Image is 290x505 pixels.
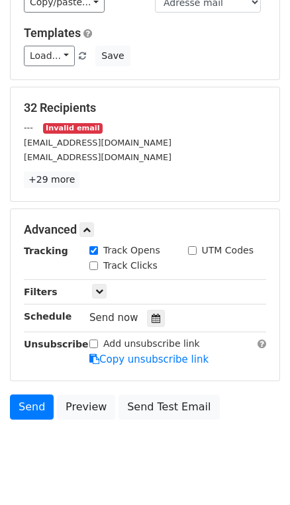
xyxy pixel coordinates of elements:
[202,244,254,257] label: UTM Codes
[24,26,81,40] a: Templates
[24,138,171,148] small: [EMAIL_ADDRESS][DOMAIN_NAME]
[24,222,266,237] h5: Advanced
[24,46,75,66] a: Load...
[24,246,68,256] strong: Tracking
[224,441,290,505] iframe: Chat Widget
[103,259,158,273] label: Track Clicks
[24,287,58,297] strong: Filters
[24,339,89,349] strong: Unsubscribe
[95,46,130,66] button: Save
[24,152,171,162] small: [EMAIL_ADDRESS][DOMAIN_NAME]
[24,101,266,115] h5: 32 Recipients
[103,244,160,257] label: Track Opens
[43,123,103,134] small: Invalid email
[103,337,200,351] label: Add unsubscribe link
[89,312,138,324] span: Send now
[24,311,72,322] strong: Schedule
[24,122,33,132] small: ---
[119,394,219,420] a: Send Test Email
[24,171,79,188] a: +29 more
[57,394,115,420] a: Preview
[89,353,209,365] a: Copy unsubscribe link
[224,441,290,505] div: Widget de chat
[10,394,54,420] a: Send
